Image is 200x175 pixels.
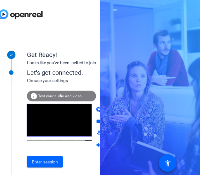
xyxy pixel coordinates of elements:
[96,118,104,126] mat-icon: videocam
[32,159,58,165] span: Enter session
[27,68,165,77] div: Let's get connected.
[30,92,38,100] mat-icon: info
[96,130,104,137] mat-icon: mic_none
[27,50,152,59] div: Get Ready!
[38,94,82,98] span: Test your audio and video
[96,142,104,149] mat-icon: volume_up
[96,106,104,114] mat-icon: camera
[27,59,152,66] div: Looks like you've been invited to join
[27,77,165,84] div: Choose your settings
[27,156,63,167] button: Enter session
[164,159,172,167] mat-icon: accessibility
